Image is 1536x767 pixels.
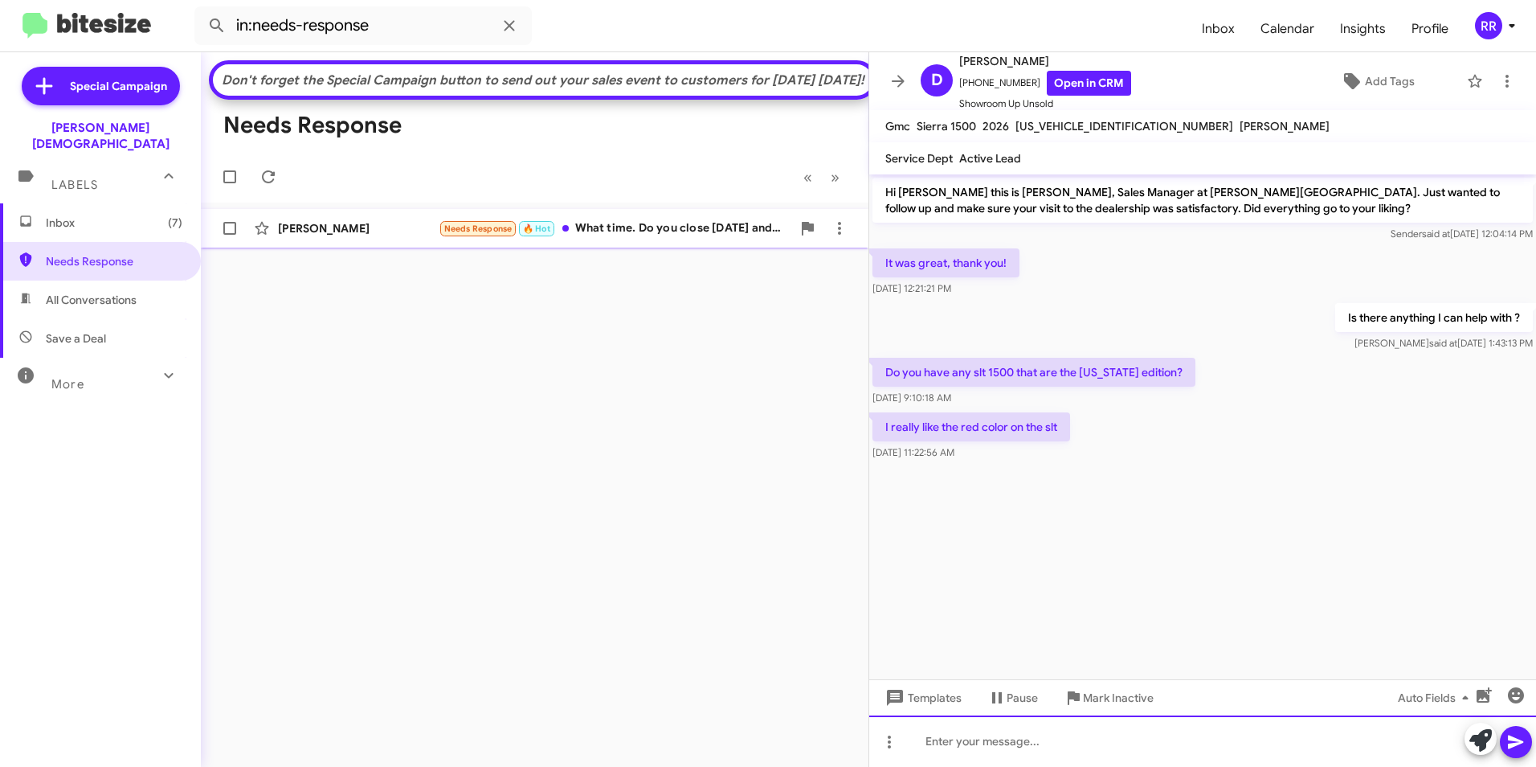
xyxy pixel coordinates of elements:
span: Pause [1007,683,1038,712]
div: [PERSON_NAME] [278,220,439,236]
span: [PERSON_NAME] [959,51,1131,71]
p: I really like the red color on the slt [872,412,1070,441]
p: Do you have any slt 1500 that are the [US_STATE] edition? [872,358,1195,387]
div: RR [1475,12,1502,39]
span: All Conversations [46,292,137,308]
span: Sierra 1500 [917,119,976,133]
span: Special Campaign [70,78,167,94]
span: Templates [882,683,962,712]
span: Labels [51,178,98,192]
span: [PERSON_NAME] [DATE] 1:43:13 PM [1354,337,1533,349]
span: Gmc [885,119,910,133]
span: [US_VEHICLE_IDENTIFICATION_NUMBER] [1015,119,1233,133]
span: Inbox [46,215,182,231]
p: Hi [PERSON_NAME] this is [PERSON_NAME], Sales Manager at [PERSON_NAME][GEOGRAPHIC_DATA]. Just wan... [872,178,1533,223]
a: Inbox [1189,6,1248,52]
p: Is there anything I can help with ? [1335,303,1533,332]
a: Profile [1399,6,1461,52]
nav: Page navigation example [795,161,849,194]
span: D [931,68,943,93]
button: Add Tags [1296,67,1459,96]
div: Don't forget the Special Campaign button to send out your sales event to customers for [DATE] [DA... [221,72,865,88]
span: Needs Response [444,224,513,234]
div: What time. Do you close [DATE] and I can possibly make it [DATE] [439,219,791,238]
button: RR [1461,12,1518,39]
span: Sender [DATE] 12:04:14 PM [1391,228,1533,240]
span: Add Tags [1365,67,1415,96]
button: Next [821,161,849,194]
a: Calendar [1248,6,1327,52]
span: 2026 [982,119,1009,133]
span: [PERSON_NAME] [1240,119,1330,133]
button: Mark Inactive [1051,683,1166,712]
span: Service Dept [885,151,953,166]
span: said at [1422,228,1450,240]
span: Active Lead [959,151,1021,166]
input: Search [194,6,532,45]
a: Special Campaign [22,67,180,105]
span: Needs Response [46,253,182,269]
span: [PHONE_NUMBER] [959,71,1131,96]
span: [DATE] 12:21:21 PM [872,282,951,294]
span: [DATE] 11:22:56 AM [872,446,954,458]
button: Previous [794,161,822,194]
span: » [831,167,839,187]
span: (7) [168,215,182,231]
span: « [803,167,812,187]
span: Showroom Up Unsold [959,96,1131,112]
a: Open in CRM [1047,71,1131,96]
span: 🔥 Hot [523,224,550,234]
span: Mark Inactive [1083,683,1154,712]
span: [DATE] 9:10:18 AM [872,392,951,404]
h1: Needs Response [223,113,402,138]
button: Pause [974,683,1051,712]
button: Auto Fields [1385,683,1488,712]
span: Auto Fields [1398,683,1475,712]
p: It was great, thank you! [872,248,1019,277]
span: More [51,377,84,392]
button: Templates [869,683,974,712]
a: Insights [1327,6,1399,52]
span: Save a Deal [46,330,106,347]
span: said at [1429,337,1457,349]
